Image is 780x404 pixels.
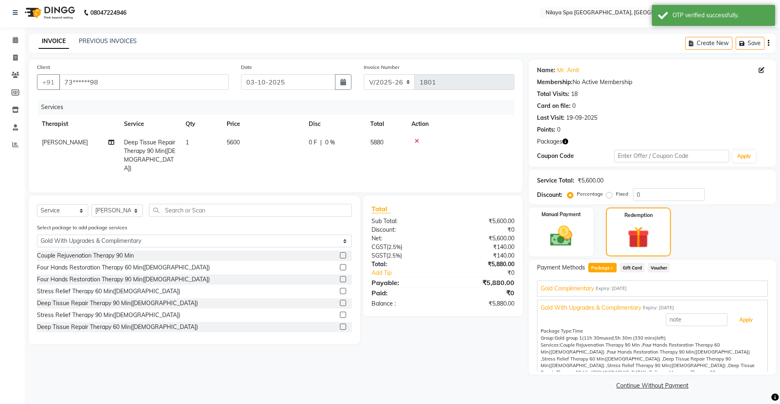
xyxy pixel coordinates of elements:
a: INVOICE [39,34,69,49]
span: Couple Rejuvenation Therapy 90 Min , [560,342,642,348]
label: Select package to add package services [37,224,127,231]
a: Mr. Amit [557,66,579,75]
span: 5h 30m (330 mins) [615,335,657,341]
th: Qty [181,115,222,133]
div: Four Hands Restoration Therapy 90 Min([DEMOGRAPHIC_DATA]) [37,275,210,284]
input: Search by Name/Mobile/Email/Code [59,74,229,90]
span: 5600 [227,139,240,146]
div: Deep Tissue Repair Therapy 60 Min([DEMOGRAPHIC_DATA]) [37,323,198,331]
div: Coupon Code [537,152,614,160]
div: Net: [365,234,443,243]
div: Sub Total: [365,217,443,226]
div: Points: [537,126,555,134]
div: ₹5,600.00 [443,234,521,243]
div: ₹0 [443,226,521,234]
div: ( ) [365,243,443,251]
span: 2.5% [388,252,400,259]
span: Voucher [648,263,670,272]
span: Time [572,328,583,334]
div: ₹5,880.00 [443,299,521,308]
span: | [320,138,322,147]
button: +91 [37,74,60,90]
div: No Active Membership [537,78,768,87]
span: Gift Card [620,263,645,272]
span: (11h 30m [582,335,603,341]
label: Invoice Number [364,64,399,71]
div: ₹5,880.00 [443,278,521,288]
div: Deep Tissue Repair Therapy 90 Min([DEMOGRAPHIC_DATA]) [37,299,198,308]
span: 2 [610,266,614,271]
span: Packages [537,137,562,146]
div: Services [38,100,521,115]
div: Stress Relief Therapy 90 Min([DEMOGRAPHIC_DATA]) [37,311,180,320]
div: Paid: [365,288,443,298]
div: Discount: [537,191,562,199]
label: Client [37,64,50,71]
span: 5880 [370,139,383,146]
img: _gift.svg [621,224,656,251]
a: Add Tip [365,269,456,277]
span: [PERSON_NAME] [42,139,88,146]
span: Gold With Upgrades & Complimentary [541,304,641,312]
div: ( ) [365,251,443,260]
span: Package Type: [541,328,572,334]
span: Expiry: [DATE] [643,304,674,311]
div: Couple Rejuvenation Therapy 90 Min [37,251,134,260]
th: Disc [304,115,365,133]
th: Total [365,115,406,133]
div: ₹140.00 [443,243,521,251]
div: Membership: [537,78,573,87]
label: Manual Payment [541,211,581,218]
label: Date [241,64,252,71]
button: Save [736,37,764,50]
button: Create New [685,37,732,50]
div: Card on file: [537,102,571,110]
div: Four Hands Restoration Therapy 60 Min([DEMOGRAPHIC_DATA]) [37,263,210,272]
th: Therapist [37,115,119,133]
label: Fixed [616,190,628,198]
div: 0 [572,102,576,110]
span: 2.5% [388,244,401,250]
div: Total Visits: [537,90,569,98]
input: Enter Offer / Coupon Code [614,150,730,162]
img: _cash.svg [543,223,579,249]
span: 0 F [309,138,317,147]
div: ₹0 [443,288,521,298]
div: 0 [557,126,560,134]
div: ₹5,600.00 [578,176,603,185]
div: Balance : [365,299,443,308]
div: Payable: [365,278,443,288]
input: Search or Scan [149,204,352,217]
span: 1 [186,139,189,146]
a: PREVIOUS INVOICES [79,37,137,45]
span: Total [372,205,390,213]
span: Deep Tissue Repair Therapy 90 Min([DEMOGRAPHIC_DATA]) [124,139,175,172]
button: Apply [732,150,756,162]
span: Package [588,263,617,272]
a: Continue Without Payment [530,381,774,390]
span: Expiry: [DATE] [596,285,627,292]
span: Four Hands Restoration Therapy 90 Min([DEMOGRAPHIC_DATA]) , [541,349,750,362]
span: Gold Complimentary [541,284,594,293]
label: Percentage [577,190,603,198]
span: 0 % [325,138,335,147]
div: 19-09-2025 [566,114,597,122]
span: SGST [372,252,386,259]
input: note [666,313,727,326]
div: Stress Relief Therapy 60 Min([DEMOGRAPHIC_DATA]) [37,287,180,296]
div: ₹5,600.00 [443,217,521,226]
div: Discount: [365,226,443,234]
span: Stress Relief Therapy 60 Min([DEMOGRAPHIC_DATA]) , [542,356,663,362]
span: Payment Methods [537,263,585,272]
div: ₹0 [456,269,521,277]
span: Services: [541,342,560,348]
button: Apply [729,313,763,327]
span: Group: [541,335,555,341]
th: Action [406,115,514,133]
span: Gold group 1 [555,335,582,341]
img: logo [21,1,77,24]
label: Redemption [624,212,653,219]
span: Four Hands Restoration Therapy 60 Min([DEMOGRAPHIC_DATA]) , [541,342,720,355]
div: ₹5,880.00 [443,260,521,269]
div: 18 [571,90,578,98]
